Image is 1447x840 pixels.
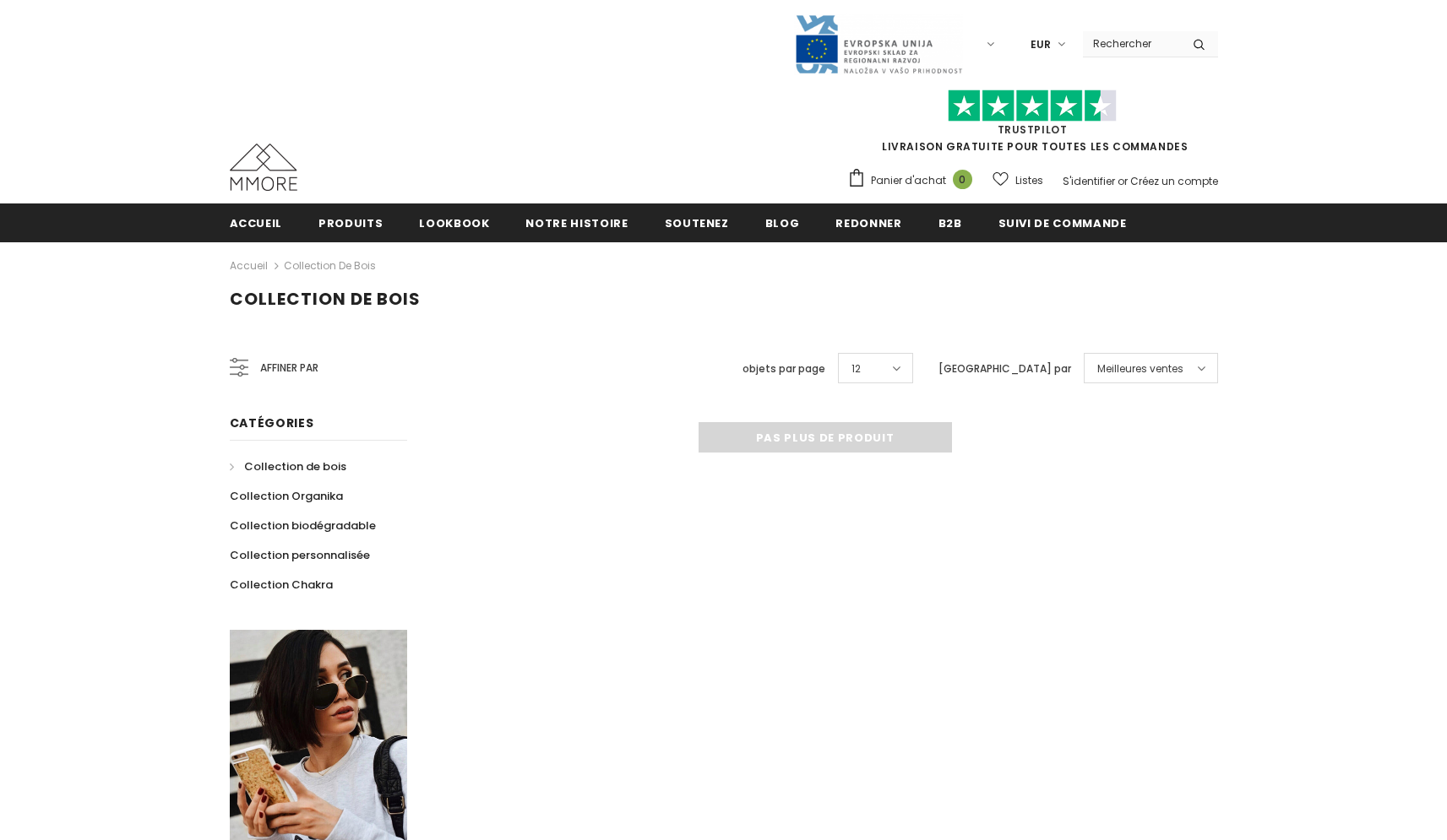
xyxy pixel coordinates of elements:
[743,360,825,377] label: objets par page
[871,172,946,189] span: Panier d'achat
[230,215,283,231] span: Accueil
[1015,172,1043,189] span: Listes
[260,359,318,377] span: Affiner par
[1083,31,1180,56] input: Search Site
[998,215,1127,231] span: Suivi de commande
[230,144,297,191] img: Cas MMORE
[1031,36,1051,53] span: EUR
[230,256,268,276] a: Accueil
[851,360,861,377] span: 12
[765,203,800,241] a: Blog
[284,258,376,273] a: Collection de bois
[1063,174,1115,188] a: S'identifier
[835,203,901,241] a: Redonner
[230,518,376,534] span: Collection biodégradable
[938,360,1071,377] label: [GEOGRAPHIC_DATA] par
[230,287,421,311] span: Collection de bois
[230,481,343,511] a: Collection Organika
[1118,174,1128,188] span: or
[419,203,489,241] a: Lookbook
[938,215,962,231] span: B2B
[835,215,901,231] span: Redonner
[948,89,1117,122] img: Faites confiance aux étoiles pilotes
[665,203,729,241] a: soutenez
[1097,360,1183,377] span: Meilleures ventes
[230,577,333,593] span: Collection Chakra
[318,215,383,231] span: Produits
[230,570,333,599] a: Collection Chakra
[665,215,729,231] span: soutenez
[230,511,376,540] a: Collection biodégradable
[938,203,962,241] a: B2B
[998,203,1127,241] a: Suivi de commande
[847,97,1218,154] span: LIVRAISON GRATUITE POUR TOUTES LES COMMANDES
[1130,174,1218,188] a: Créez un compte
[525,203,628,241] a: Notre histoire
[847,168,981,193] a: Panier d'achat 0
[998,122,1068,137] a: TrustPilot
[244,458,346,474] span: Collection de bois
[230,540,370,570] a: Collection personnalisée
[230,415,314,431] span: Catégories
[230,452,346,481] a: Collection de bois
[318,203,383,241] a: Produits
[230,203,283,241] a: Accueil
[794,14,963,75] img: Javni Razpis
[953,170,972,189] span: 0
[230,547,370,563] span: Collection personnalisée
[993,165,1043,195] a: Listes
[230,488,343,504] span: Collection Organika
[794,36,963,51] a: Javni Razpis
[525,215,628,231] span: Notre histoire
[765,215,800,231] span: Blog
[419,215,489,231] span: Lookbook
